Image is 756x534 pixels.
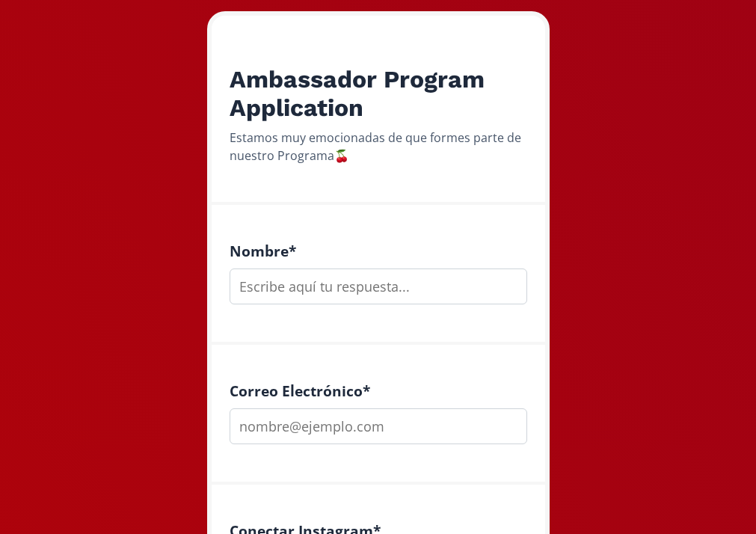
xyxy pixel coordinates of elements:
[230,65,527,123] h2: Ambassador Program Application
[230,408,527,444] input: nombre@ejemplo.com
[230,242,527,260] h4: Nombre *
[230,382,527,399] h4: Correo Electrónico *
[230,268,527,304] input: Escribe aquí tu respuesta...
[230,129,527,165] div: Estamos muy emocionadas de que formes parte de nuestro Programa🍒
